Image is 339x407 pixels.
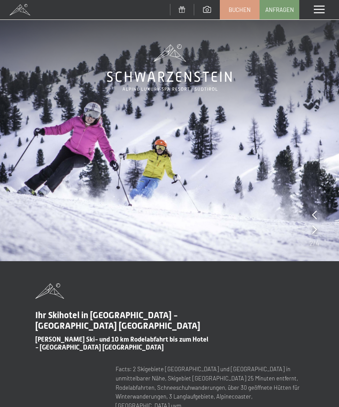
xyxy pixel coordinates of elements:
a: Buchen [220,0,259,19]
a: Anfragen [260,0,299,19]
span: Ihr Skihotel in [GEOGRAPHIC_DATA] - [GEOGRAPHIC_DATA] [GEOGRAPHIC_DATA] [35,310,200,331]
span: / [313,238,316,248]
span: 4 [316,238,319,248]
span: Buchen [229,6,251,14]
span: [PERSON_NAME] Ski- und 10 km Rodelabfahrt bis zum Hotel - [GEOGRAPHIC_DATA] [GEOGRAPHIC_DATA] [35,335,208,351]
span: 2 [309,238,313,248]
span: Anfragen [265,6,294,14]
